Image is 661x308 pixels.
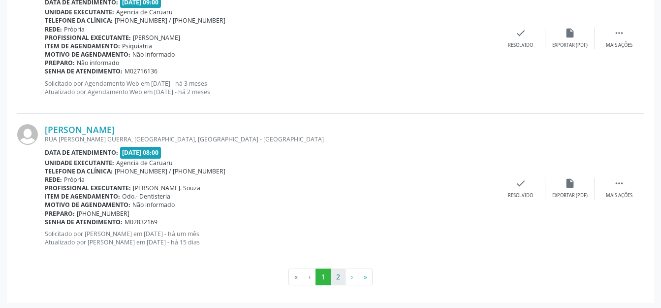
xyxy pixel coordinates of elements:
[330,269,346,285] button: Go to page 2
[614,178,625,189] i: 
[508,42,533,49] div: Resolvido
[77,209,129,218] span: [PHONE_NUMBER]
[45,192,120,201] b: Item de agendamento:
[515,28,526,38] i: check
[122,192,170,201] span: Odo.- Dentisteria
[45,218,123,226] b: Senha de atendimento:
[45,59,75,67] b: Preparo:
[17,269,644,285] ul: Pagination
[606,192,632,199] div: Mais ações
[115,16,225,25] span: [PHONE_NUMBER] / [PHONE_NUMBER]
[45,8,114,16] b: Unidade executante:
[552,42,588,49] div: Exportar (PDF)
[606,42,632,49] div: Mais ações
[358,269,373,285] button: Go to last page
[64,175,85,184] span: Própria
[133,184,200,192] span: [PERSON_NAME]. Souza
[508,192,533,199] div: Resolvido
[45,50,130,59] b: Motivo de agendamento:
[77,59,119,67] span: Não informado
[45,159,114,167] b: Unidade executante:
[132,50,175,59] span: Não informado
[125,67,157,75] span: M02716136
[17,124,38,145] img: img
[565,178,575,189] i: insert_drive_file
[45,34,131,42] b: Profissional executante:
[64,25,85,34] span: Própria
[125,218,157,226] span: M02832169
[315,269,331,285] button: Go to page 1
[45,67,123,75] b: Senha de atendimento:
[45,184,131,192] b: Profissional executante:
[45,201,130,209] b: Motivo de agendamento:
[614,28,625,38] i: 
[45,124,115,135] a: [PERSON_NAME]
[133,34,180,42] span: [PERSON_NAME]
[515,178,526,189] i: check
[45,175,62,184] b: Rede:
[45,167,113,175] b: Telefone da clínica:
[122,42,152,50] span: Psiquiatria
[45,79,496,96] p: Solicitado por Agendamento Web em [DATE] - há 3 meses Atualizado por Agendamento Web em [DATE] - ...
[565,28,575,38] i: insert_drive_file
[116,159,173,167] span: Agencia de Caruaru
[345,269,358,285] button: Go to next page
[115,167,225,175] span: [PHONE_NUMBER] / [PHONE_NUMBER]
[45,209,75,218] b: Preparo:
[45,135,496,143] div: RUA [PERSON_NAME] GUERRA, [GEOGRAPHIC_DATA], [GEOGRAPHIC_DATA] - [GEOGRAPHIC_DATA]
[45,230,496,246] p: Solicitado por [PERSON_NAME] em [DATE] - há um mês Atualizado por [PERSON_NAME] em [DATE] - há 15...
[45,16,113,25] b: Telefone da clínica:
[45,148,118,157] b: Data de atendimento:
[45,25,62,34] b: Rede:
[120,147,161,158] span: [DATE] 08:00
[132,201,175,209] span: Não informado
[552,192,588,199] div: Exportar (PDF)
[45,42,120,50] b: Item de agendamento:
[116,8,173,16] span: Agencia de Caruaru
